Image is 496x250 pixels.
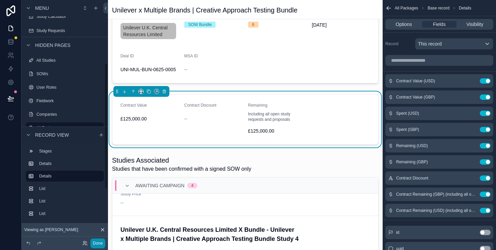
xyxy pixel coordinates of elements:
[112,5,298,15] h1: Unilever x Multiple Brands | Creative Approach Testing Bundle
[248,103,267,108] span: Remaining
[184,115,187,122] span: --
[36,28,103,33] label: Study Requests
[466,21,483,28] span: Visibility
[396,143,428,148] span: Remaining (USD)
[248,128,306,134] span: £125,000.00
[418,40,442,47] span: This record
[26,11,104,22] a: Study Calculator
[184,103,216,108] span: Contract Discount
[22,143,108,226] div: scrollable content
[36,71,103,77] label: SOWs
[39,198,101,204] label: List
[36,14,103,19] label: Study Calculator
[39,161,101,166] label: Details
[396,175,428,181] span: Contract Discount
[396,192,477,197] span: Contract Remaining (GBP) (including all open study requests)
[26,82,104,93] a: User Roles
[396,159,428,165] span: Remaining (GBP)
[36,112,103,117] label: Companies
[459,5,471,11] span: Details
[396,230,399,235] span: id
[26,122,104,133] a: All Packages
[120,103,147,108] span: Contract Value
[396,111,419,116] span: Spent (USD)
[26,95,104,106] a: Fieldwork
[35,5,49,11] span: Menu
[248,111,306,122] span: Including all open study requests and proposals
[396,21,412,28] span: Options
[35,42,71,49] span: Hidden pages
[26,109,104,120] a: Companies
[90,239,105,248] button: Done
[396,78,435,84] span: Contract Value (USD)
[433,21,445,28] span: Fields
[120,115,179,122] span: £125,000.00
[396,208,477,213] span: Contract Remaining (USD) (including all open study requests)
[39,173,99,179] label: Details
[385,41,412,47] label: Record
[191,183,194,188] div: 4
[428,5,449,11] span: Base record
[35,132,69,138] span: Record view
[36,85,103,90] label: User Roles
[26,25,104,36] a: Study Requests
[396,94,435,100] span: Contract Value (GBP)
[39,148,101,154] label: Stages
[26,55,104,66] a: All Studies
[24,227,78,232] span: Viewing as [PERSON_NAME]
[36,125,100,131] label: All Packages
[36,58,103,63] label: All Studies
[396,127,419,132] span: Spent (GBP)
[395,5,418,11] span: All Packages
[36,98,103,104] label: Fieldwork
[135,182,185,189] span: Awaiting Campaign
[26,68,104,79] a: SOWs
[39,211,101,216] label: List
[39,186,101,191] label: List
[415,38,493,50] button: This record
